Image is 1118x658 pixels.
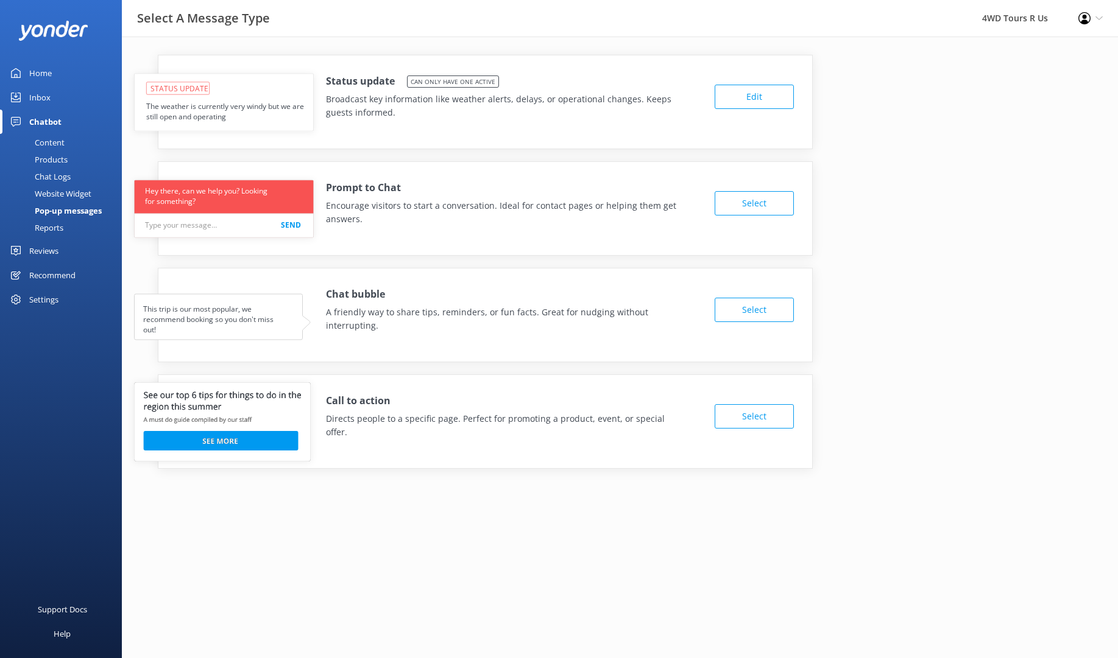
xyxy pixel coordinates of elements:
div: Settings [29,287,58,312]
h4: Prompt to Chat [326,180,401,196]
a: Pop-up messages [7,202,122,219]
h4: Chat bubble [326,287,385,303]
div: Reports [7,219,63,236]
div: Chatbot [29,110,62,134]
a: Content [7,134,122,151]
a: Products [7,151,122,168]
div: Pop-up messages [7,202,102,219]
div: Website Widget [7,185,91,202]
div: Recommend [29,263,76,287]
div: Chat Logs [7,168,71,185]
p: Directs people to a specific page. Perfect for promoting a product, event, or special offer. [326,412,681,439]
div: Reviews [29,239,58,263]
img: yonder-white-logo.png [18,21,88,41]
a: Website Widget [7,185,122,202]
button: Edit [715,85,794,109]
p: Broadcast key information like weather alerts, delays, or operational changes. Keeps guests infor... [326,93,681,120]
div: Inbox [29,85,51,110]
button: Select [715,191,794,215]
button: Select [715,404,794,429]
p: A friendly way to share tips, reminders, or fun facts. Great for nudging without interrupting. [326,306,681,333]
p: Encourage visitors to start a conversation. Ideal for contact pages or helping them get answers. [326,199,681,226]
h4: Status update [326,74,395,89]
span: Can only have one active [407,75,499,88]
div: Home [29,61,52,85]
div: Help [54,621,71,646]
div: Support Docs [38,597,87,621]
div: Content [7,134,65,151]
h4: Call to action [326,393,391,409]
h3: Select A Message Type [137,9,270,28]
div: Products [7,151,68,168]
button: Select [715,298,794,322]
a: Chat Logs [7,168,122,185]
a: Reports [7,219,122,236]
